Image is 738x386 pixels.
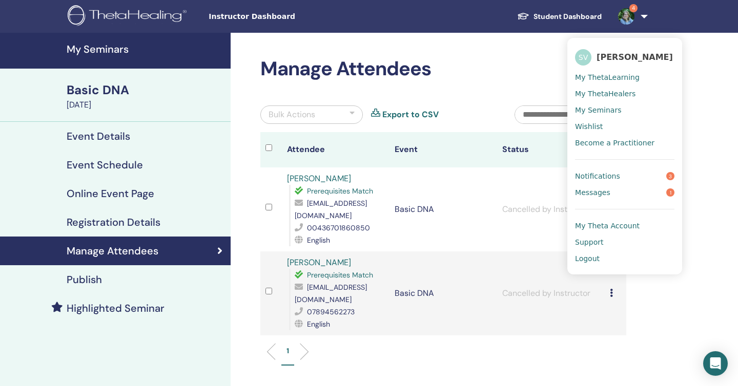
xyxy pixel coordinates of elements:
[389,167,497,251] td: Basic DNA
[209,11,362,22] span: Instructor Dashboard
[575,118,674,135] a: Wishlist
[575,254,600,263] span: Logout
[575,135,674,151] a: Become a Practitioner
[575,46,674,69] a: SV[PERSON_NAME]
[575,250,674,267] a: Logout
[282,132,389,167] th: Attendee
[269,109,315,121] div: Bulk Actions
[575,218,674,234] a: My Theta Account
[67,130,130,142] h4: Event Details
[389,251,497,335] td: Basic DNA
[666,172,674,180] span: 3
[67,187,154,200] h4: Online Event Page
[382,109,439,121] a: Export to CSV
[307,223,370,232] span: 00436701860850
[307,319,330,329] span: English
[575,122,603,131] span: Wishlist
[67,81,224,99] div: Basic DNA
[575,69,674,85] a: My ThetaLearning
[67,159,143,171] h4: Event Schedule
[629,4,638,12] span: 4
[575,102,674,118] a: My Seminars
[287,173,351,184] a: [PERSON_NAME]
[575,85,674,102] a: My ThetaHealers
[295,283,367,304] span: [EMAIL_ADDRESS][DOMAIN_NAME]
[67,245,158,257] h4: Manage Attendees
[666,188,674,197] span: 1
[287,257,351,268] a: [PERSON_NAME]
[575,73,640,82] span: My ThetaLearning
[575,234,674,250] a: Support
[307,235,330,245] span: English
[567,38,682,274] ul: 4
[575,221,640,230] span: My Theta Account
[618,8,634,25] img: default.jpg
[67,43,224,55] h4: My Seminars
[703,351,728,376] div: Open Intercom Messenger
[575,171,620,181] span: Notifications
[60,81,231,111] a: Basic DNA[DATE]
[575,184,674,201] a: Messages1
[295,199,367,220] span: [EMAIL_ADDRESS][DOMAIN_NAME]
[575,138,654,147] span: Become a Practitioner
[67,216,160,228] h4: Registration Details
[575,105,621,115] span: My Seminars
[597,52,673,62] span: [PERSON_NAME]
[575,49,591,66] span: SV
[68,5,190,28] img: logo.png
[67,99,224,111] div: [DATE]
[575,168,674,184] a: Notifications3
[307,186,373,196] span: Prerequisites Match
[307,307,355,316] span: 07894562273
[575,89,635,98] span: My ThetaHealers
[575,188,610,197] span: Messages
[497,132,605,167] th: Status
[509,7,610,26] a: Student Dashboard
[67,302,165,314] h4: Highlighted Seminar
[286,346,289,356] p: 1
[67,273,102,286] h4: Publish
[517,12,529,20] img: graduation-cap-white.svg
[575,238,603,247] span: Support
[307,270,373,280] span: Prerequisites Match
[260,57,626,81] h2: Manage Attendees
[389,132,497,167] th: Event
